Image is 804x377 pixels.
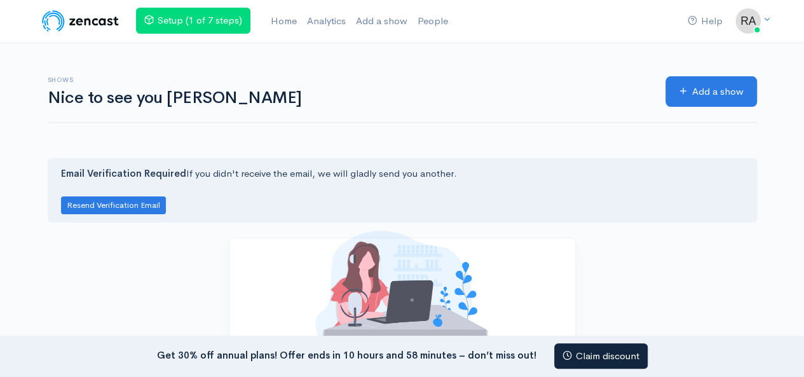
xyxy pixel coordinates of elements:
[735,8,761,34] img: ...
[554,343,648,369] a: Claim discount
[136,8,250,34] a: Setup (1 of 7 steps)
[157,348,536,360] strong: Get 30% off annual plans! Offer ends in 10 hours and 58 minutes – don’t miss out!
[683,8,728,35] a: Help
[266,8,302,35] a: Home
[61,167,186,179] strong: Email Verification Required
[665,76,757,107] a: Add a show
[412,8,453,35] a: People
[40,8,121,34] img: ZenCast Logo
[302,8,351,35] a: Analytics
[48,89,650,107] h1: Nice to see you [PERSON_NAME]
[351,8,412,35] a: Add a show
[48,76,650,83] h6: Shows
[315,231,488,348] img: No shows added
[48,158,757,223] div: If you didn't receive the email, we will gladly send you another.
[61,196,166,215] button: Resend Verification Email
